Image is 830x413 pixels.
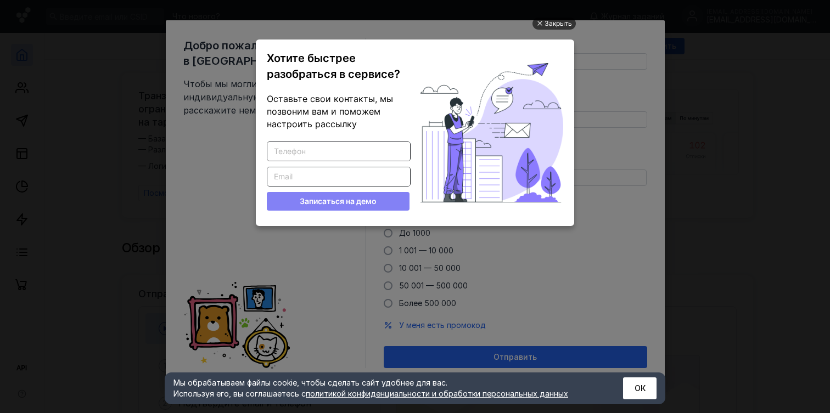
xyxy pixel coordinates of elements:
div: Закрыть [545,18,572,30]
button: ОК [623,377,657,399]
a: политикой конфиденциальности и обработки персональных данных [306,389,568,398]
input: Телефон [267,142,410,161]
span: Хотите быстрее разобраться в сервисе? [267,52,400,81]
span: Оставьте свои контакты, мы позвоним вам и поможем настроить рассылку [267,93,393,129]
button: Записаться на демо [267,192,410,211]
div: Мы обрабатываем файлы cookie, чтобы сделать сайт удобнее для вас. Используя его, вы соглашаетесь c [173,377,596,399]
input: Email [267,167,410,186]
